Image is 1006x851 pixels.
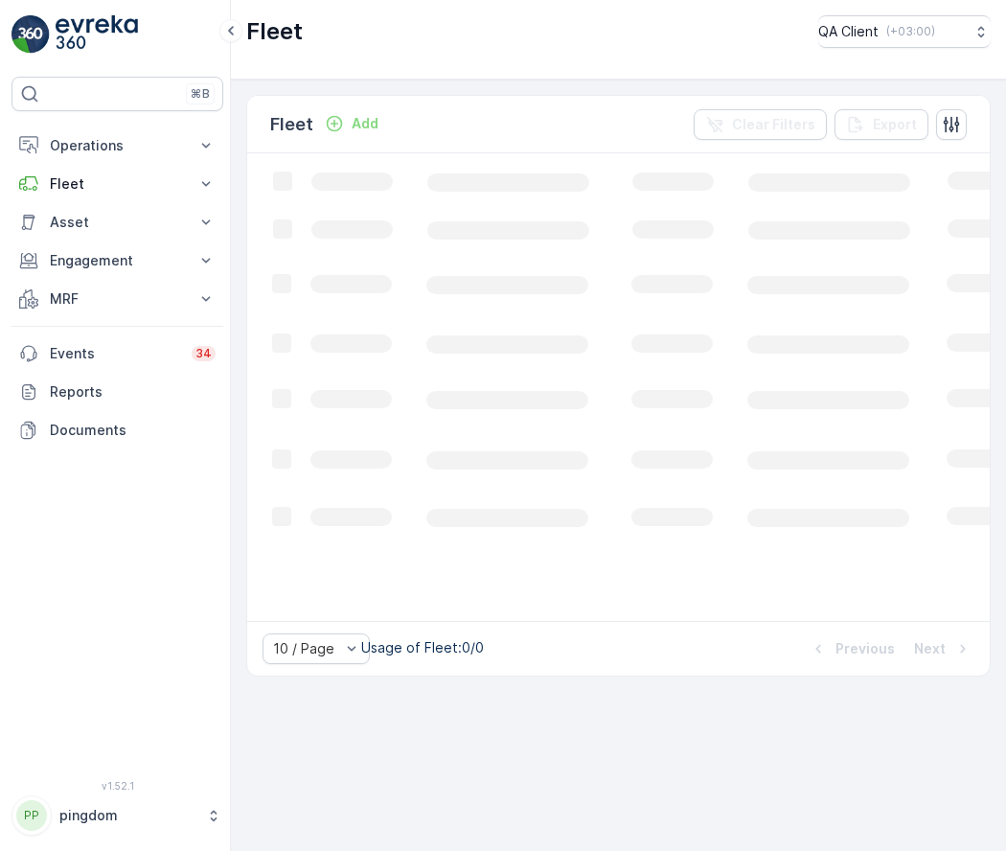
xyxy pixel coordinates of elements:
[50,136,185,155] p: Operations
[912,637,974,660] button: Next
[11,373,223,411] a: Reports
[818,15,991,48] button: QA Client(+03:00)
[59,806,196,825] p: pingdom
[11,203,223,241] button: Asset
[11,126,223,165] button: Operations
[873,115,917,134] p: Export
[835,109,928,140] button: Export
[50,213,185,232] p: Asset
[11,241,223,280] button: Engagement
[11,795,223,836] button: PPpingdom
[50,421,216,440] p: Documents
[11,334,223,373] a: Events34
[317,112,386,135] button: Add
[270,111,313,138] p: Fleet
[914,639,946,658] p: Next
[361,638,484,657] p: Usage of Fleet : 0/0
[11,280,223,318] button: MRF
[50,289,185,309] p: MRF
[11,15,50,54] img: logo
[11,165,223,203] button: Fleet
[694,109,827,140] button: Clear Filters
[50,251,185,270] p: Engagement
[195,346,212,361] p: 34
[191,86,210,102] p: ⌘B
[352,114,378,133] p: Add
[807,637,897,660] button: Previous
[732,115,815,134] p: Clear Filters
[818,22,879,41] p: QA Client
[56,15,138,54] img: logo_light-DOdMpM7g.png
[16,800,47,831] div: PP
[835,639,895,658] p: Previous
[886,24,935,39] p: ( +03:00 )
[246,16,303,47] p: Fleet
[50,344,180,363] p: Events
[50,174,185,194] p: Fleet
[11,780,223,792] span: v 1.52.1
[11,411,223,449] a: Documents
[50,382,216,402] p: Reports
